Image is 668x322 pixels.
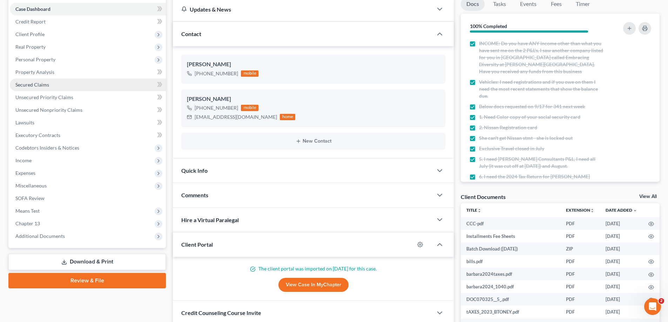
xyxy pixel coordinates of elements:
div: mobile [241,105,258,111]
a: Property Analysis [10,66,166,78]
span: Means Test [15,208,40,214]
span: Contact [181,30,201,37]
span: Real Property [15,44,46,50]
span: INCOME: Do you have ANY income other than what you have sent me on the 2 P&L's. I saw another com... [479,40,604,75]
a: Lawsuits [10,116,166,129]
div: mobile [241,70,258,77]
span: She can't get Nissan stmt - she is locked out [479,135,573,142]
span: Miscellaneous [15,183,47,189]
td: PDF [560,293,600,306]
a: Extensionunfold_more [566,207,594,213]
td: [DATE] [600,293,643,306]
span: Below docs requested on 9/17 for 341 next week [479,103,585,110]
td: PDF [560,306,600,318]
td: barbara2024taxes.pdf [461,268,560,280]
span: Additional Documents [15,233,65,239]
a: Unsecured Nonpriority Claims [10,104,166,116]
span: Unsecured Priority Claims [15,94,73,100]
span: Unsecured Nonpriority Claims [15,107,82,113]
span: Client Profile [15,31,45,37]
span: Expenses [15,170,35,176]
div: [EMAIL_ADDRESS][DOMAIN_NAME] [195,114,277,121]
td: [DATE] [600,217,643,230]
td: [DATE] [600,230,643,242]
span: 1. Need Color copy of your social security card [479,114,580,121]
span: Executory Contracts [15,132,60,138]
td: ZIP [560,242,600,255]
td: [DATE] [600,242,643,255]
a: Executory Contracts [10,129,166,142]
span: Lawsuits [15,119,34,125]
span: Quick Info [181,167,208,174]
span: Credit Counseling Course Invite [181,309,261,316]
a: Download & Print [8,254,166,270]
td: [DATE] [600,255,643,268]
iframe: Intercom live chat [644,298,661,315]
td: tAXES_2023_BTONEY.pdf [461,306,560,318]
span: Exclusive Travel closed in July [479,145,544,152]
i: unfold_more [477,208,481,213]
strong: 100% Completed [470,23,507,29]
span: 6. I need the 2024 Tax Return for [PERSON_NAME] Consultants. [479,173,604,187]
span: Secured Claims [15,82,49,88]
div: [PERSON_NAME] [187,60,440,69]
span: Vehicles: I need registrations and if you owe on them I need the most recent statements that show... [479,78,604,100]
span: Income [15,157,32,163]
span: Comments [181,192,208,198]
a: Titleunfold_more [466,207,481,213]
td: DOC070325__5_.pdf [461,293,560,306]
td: Installments Fee Sheets [461,230,560,242]
span: 5. I need [PERSON_NAME] Consultants P&L, I need all July (it was cut off at [DATE]) and August. [479,156,604,170]
span: Codebtors Insiders & Notices [15,145,79,151]
div: Client Documents [461,193,506,200]
td: bills.pdf [461,255,560,268]
div: [PHONE_NUMBER] [195,104,238,111]
td: PDF [560,268,600,280]
i: expand_more [633,208,637,213]
a: Secured Claims [10,78,166,91]
a: Date Added expand_more [606,207,637,213]
a: Unsecured Priority Claims [10,91,166,104]
div: [PHONE_NUMBER] [195,70,238,77]
div: Updates & News [181,6,424,13]
span: Credit Report [15,19,46,25]
span: Client Portal [181,241,213,248]
a: Case Dashboard [10,3,166,15]
td: PDF [560,280,600,293]
a: View Case in MyChapter [278,278,349,292]
td: barbara2024_1040.pdf [461,280,560,293]
span: 2 [659,298,664,304]
p: The client portal was imported on [DATE] for this case. [181,265,445,272]
button: New Contact [187,138,440,144]
td: [DATE] [600,306,643,318]
i: unfold_more [590,208,594,213]
a: Review & File [8,273,166,288]
span: Hire a Virtual Paralegal [181,217,239,223]
td: [DATE] [600,280,643,293]
span: Chapter 13 [15,220,40,226]
span: Case Dashboard [15,6,50,12]
td: PDF [560,217,600,230]
span: 2. Nissan Registration card [479,124,537,131]
td: PDF [560,255,600,268]
a: Credit Report [10,15,166,28]
a: SOFA Review [10,192,166,205]
span: SOFA Review [15,195,45,201]
div: [PERSON_NAME] [187,95,440,103]
td: [DATE] [600,268,643,280]
td: PDF [560,230,600,242]
td: CCC-pdf [461,217,560,230]
a: View All [639,194,657,199]
div: home [280,114,295,120]
span: Personal Property [15,56,55,62]
td: Batch Download ([DATE]) [461,242,560,255]
span: Property Analysis [15,69,54,75]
